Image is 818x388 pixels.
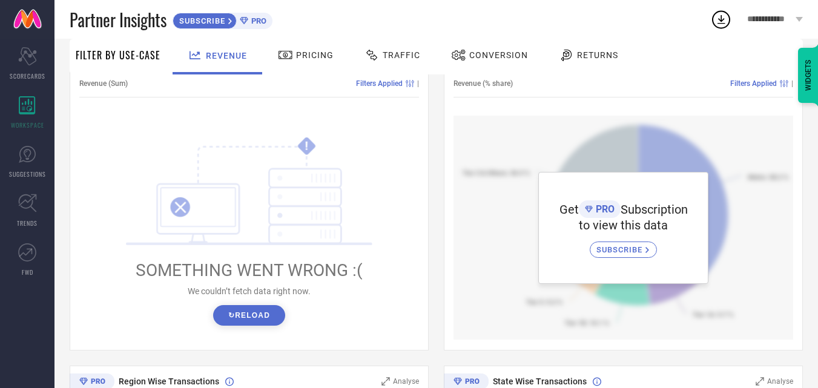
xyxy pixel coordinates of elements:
[22,268,33,277] span: FWD
[17,219,38,228] span: TRENDS
[356,79,403,88] span: Filters Applied
[596,245,645,254] span: SUBSCRIBE
[119,376,219,386] span: Region Wise Transactions
[173,10,272,29] a: SUBSCRIBEPRO
[11,120,44,130] span: WORKSPACE
[756,377,764,386] svg: Zoom
[9,169,46,179] span: SUGGESTIONS
[417,79,419,88] span: |
[621,202,688,217] span: Subscription
[469,50,528,60] span: Conversion
[188,286,311,296] span: We couldn’t fetch data right now.
[70,7,167,32] span: Partner Insights
[296,50,334,60] span: Pricing
[173,16,228,25] span: SUBSCRIBE
[305,139,308,153] tspan: !
[136,260,363,280] span: SOMETHING WENT WRONG :(
[493,376,587,386] span: State Wise Transactions
[393,377,419,386] span: Analyse
[710,8,732,30] div: Open download list
[577,50,618,60] span: Returns
[76,48,160,62] span: Filter By Use-Case
[791,79,793,88] span: |
[593,203,615,215] span: PRO
[383,50,420,60] span: Traffic
[579,218,668,232] span: to view this data
[213,305,285,326] button: ↻Reload
[559,202,579,217] span: Get
[79,79,128,88] span: Revenue (Sum)
[10,71,45,81] span: SCORECARDS
[206,51,247,61] span: Revenue
[248,16,266,25] span: PRO
[454,79,513,88] span: Revenue (% share)
[381,377,390,386] svg: Zoom
[730,79,777,88] span: Filters Applied
[590,232,657,258] a: SUBSCRIBE
[767,377,793,386] span: Analyse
